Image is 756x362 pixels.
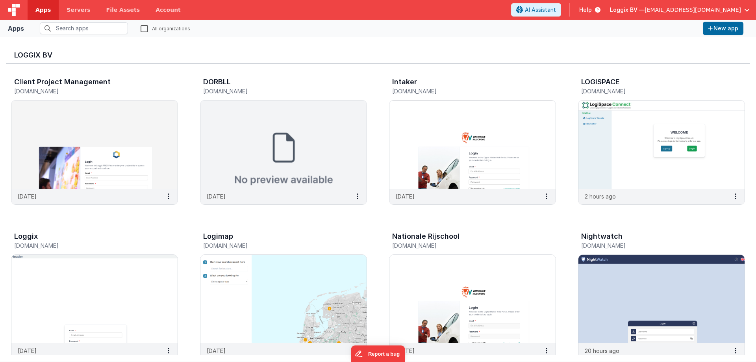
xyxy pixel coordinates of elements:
[585,347,619,355] p: 20 hours ago
[207,347,226,355] p: [DATE]
[581,232,623,240] h3: Nightwatch
[14,88,158,94] h5: [DOMAIN_NAME]
[351,345,405,362] iframe: Marker.io feedback button
[610,6,750,14] button: Loggix BV — [EMAIL_ADDRESS][DOMAIN_NAME]
[18,192,37,200] p: [DATE]
[610,6,645,14] span: Loggix BV —
[392,243,536,249] h5: [DOMAIN_NAME]
[396,192,415,200] p: [DATE]
[392,88,536,94] h5: [DOMAIN_NAME]
[585,192,616,200] p: 2 hours ago
[203,243,347,249] h5: [DOMAIN_NAME]
[579,6,592,14] span: Help
[14,78,111,86] h3: Client Project Management
[35,6,51,14] span: Apps
[525,6,556,14] span: AI Assistant
[511,3,561,17] button: AI Assistant
[581,243,725,249] h5: [DOMAIN_NAME]
[14,232,38,240] h3: Loggix
[40,22,128,34] input: Search apps
[8,24,24,33] div: Apps
[703,22,743,35] button: New app
[203,78,231,86] h3: DORBLL
[106,6,140,14] span: File Assets
[203,232,233,240] h3: Logimap
[141,24,190,32] label: All organizations
[581,78,620,86] h3: LOGISPACE
[645,6,741,14] span: [EMAIL_ADDRESS][DOMAIN_NAME]
[67,6,90,14] span: Servers
[396,347,415,355] p: [DATE]
[18,347,37,355] p: [DATE]
[14,243,158,249] h5: [DOMAIN_NAME]
[581,88,725,94] h5: [DOMAIN_NAME]
[14,51,742,59] h3: Loggix BV
[392,78,417,86] h3: Intaker
[203,88,347,94] h5: [DOMAIN_NAME]
[392,232,460,240] h3: Nationale Rijschool
[207,192,226,200] p: [DATE]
